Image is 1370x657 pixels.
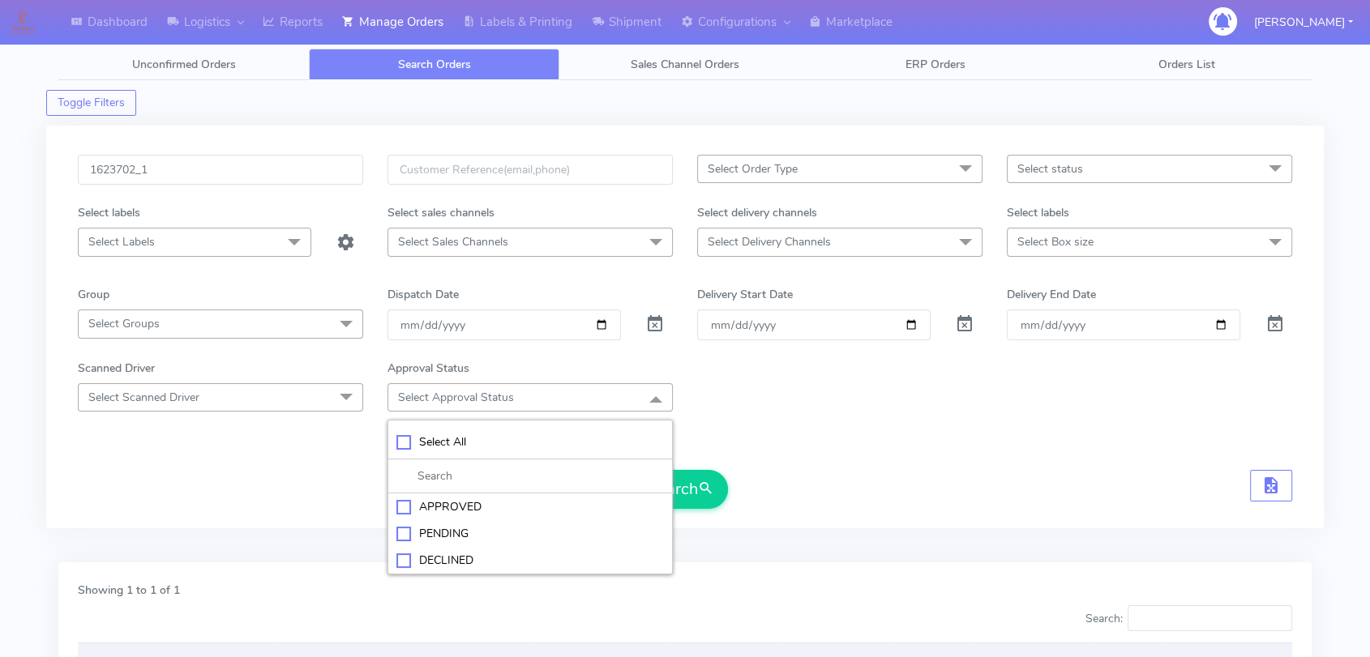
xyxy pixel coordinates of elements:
label: Select labels [78,204,140,221]
button: Toggle Filters [46,90,136,116]
span: Sales Channel Orders [631,57,739,72]
span: Select Sales Channels [398,234,508,250]
label: Showing 1 to 1 of 1 [78,582,180,599]
label: Delivery Start Date [697,286,793,303]
input: Customer Reference(email,phone) [387,155,673,185]
span: Select Groups [88,316,160,331]
label: Select delivery channels [697,204,817,221]
input: Search: [1128,605,1292,631]
label: Dispatch Date [387,286,459,303]
span: Unconfirmed Orders [132,57,236,72]
input: Order Id [78,155,363,185]
label: Scanned Driver [78,360,155,377]
label: Approval Status [387,360,469,377]
input: multiselect-search [396,467,664,484]
span: Select status [1017,161,1083,177]
label: Select sales channels [387,204,494,221]
span: Select Scanned Driver [88,390,199,405]
ul: Tabs [58,49,1312,80]
span: Search Orders [398,57,471,72]
label: Search: [1085,605,1292,631]
div: PENDING [396,525,664,542]
button: Search [634,470,728,509]
span: Select Order Type [708,161,798,177]
label: Group [78,286,109,303]
span: Orders List [1158,57,1214,72]
span: Select Labels [88,234,155,250]
div: DECLINED [396,552,664,569]
label: Select labels [1007,204,1069,221]
button: [PERSON_NAME] [1242,6,1365,39]
span: Select Box size [1017,234,1094,250]
span: Select Delivery Channels [708,234,831,250]
label: Delivery End Date [1007,286,1096,303]
div: Select All [396,433,664,450]
span: ERP Orders [905,57,965,72]
span: Select Approval Status [398,390,514,405]
div: APPROVED [396,498,664,515]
